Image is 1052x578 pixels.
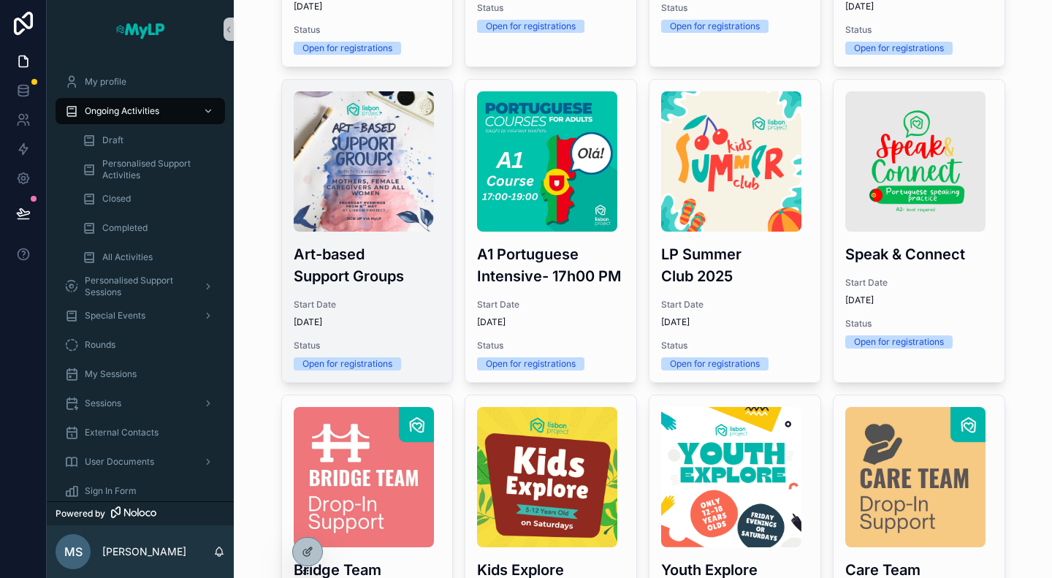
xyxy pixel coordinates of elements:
[661,2,809,14] span: Status
[845,407,986,547] img: CARE.jpg
[56,69,225,95] a: My profile
[85,398,121,409] span: Sessions
[73,156,225,183] a: Personalised Support Activities
[102,158,210,181] span: Personalised Support Activities
[486,357,576,370] div: Open for registrations
[85,105,159,117] span: Ongoing Activities
[56,449,225,475] a: User Documents
[281,79,454,383] a: Art-Support-(1).pngArt-based Support GroupsStart Date[DATE]StatusOpen for registrations
[477,243,625,287] h3: A1 Portuguese Intensive- 17h00 PM
[649,79,821,383] a: MyLP-(3).pngLP Summer Club 2025Start Date[DATE]StatusOpen for registrations
[845,1,993,12] span: [DATE]
[477,316,625,328] span: [DATE]
[477,91,617,232] img: 3.jpg
[661,340,809,351] span: Status
[845,24,993,36] span: Status
[477,2,625,14] span: Status
[661,299,809,311] span: Start Date
[56,361,225,387] a: My Sessions
[102,544,186,559] p: [PERSON_NAME]
[102,251,153,263] span: All Activities
[85,76,126,88] span: My profile
[477,407,617,547] img: MyLP-Kids-Explore.png
[47,501,234,525] a: Powered by
[102,222,148,234] span: Completed
[486,20,576,33] div: Open for registrations
[670,357,760,370] div: Open for registrations
[294,1,441,12] span: [DATE]
[845,318,993,330] span: Status
[845,91,986,232] img: Copy-of-LOGO-Speak-Connect-2024.09.png
[102,193,131,205] span: Closed
[302,357,392,370] div: Open for registrations
[85,310,145,322] span: Special Events
[294,24,441,36] span: Status
[294,407,434,547] img: BRIDGE.jpg
[64,543,83,560] span: MS
[56,390,225,417] a: Sessions
[73,186,225,212] a: Closed
[465,79,637,383] a: 3.jpgA1 Portuguese Intensive- 17h00 PMStart Date[DATE]StatusOpen for registrations
[294,299,441,311] span: Start Date
[294,340,441,351] span: Status
[854,42,944,55] div: Open for registrations
[85,368,137,380] span: My Sessions
[477,340,625,351] span: Status
[661,91,801,232] img: MyLP-(3).png
[670,20,760,33] div: Open for registrations
[73,244,225,270] a: All Activities
[73,215,225,241] a: Completed
[115,18,166,41] img: App logo
[845,294,993,306] span: [DATE]
[56,508,105,520] span: Powered by
[661,407,801,547] img: MyLP-Youth-Explore.png
[302,42,392,55] div: Open for registrations
[56,273,225,300] a: Personalised Support Sessions
[56,478,225,504] a: Sign In Form
[833,79,1005,383] a: Copy-of-LOGO-Speak-Connect-2024.09.pngSpeak & ConnectStart Date[DATE]StatusOpen for registrations
[56,303,225,329] a: Special Events
[661,316,809,328] span: [DATE]
[56,332,225,358] a: Rounds
[294,91,434,232] img: Art-Support-(1).png
[85,275,191,298] span: Personalised Support Sessions
[102,134,123,146] span: Draft
[477,299,625,311] span: Start Date
[294,243,441,287] h3: Art-based Support Groups
[56,98,225,124] a: Ongoing Activities
[56,419,225,446] a: External Contacts
[661,243,809,287] h3: LP Summer Club 2025
[47,58,234,501] div: scrollable content
[85,427,159,438] span: External Contacts
[85,485,137,497] span: Sign In Form
[85,339,115,351] span: Rounds
[845,243,993,265] h3: Speak & Connect
[294,316,441,328] span: [DATE]
[73,127,225,153] a: Draft
[854,335,944,349] div: Open for registrations
[845,277,993,289] span: Start Date
[85,456,154,468] span: User Documents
